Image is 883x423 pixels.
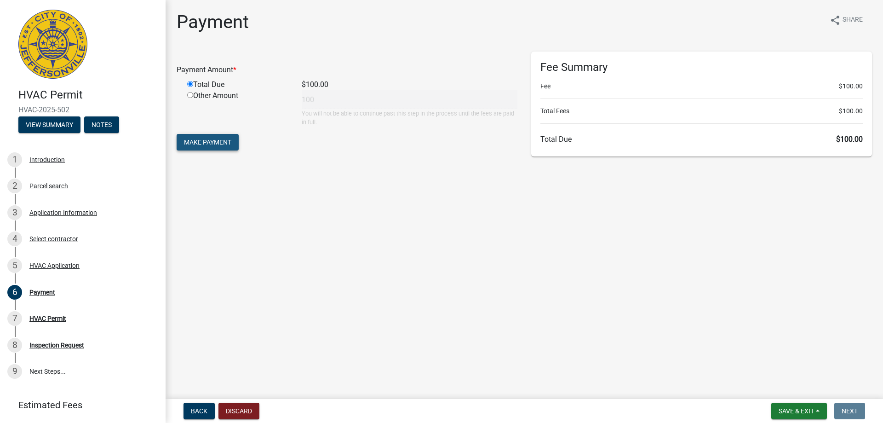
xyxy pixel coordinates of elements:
a: Estimated Fees [7,396,151,414]
img: City of Jeffersonville, Indiana [18,10,87,79]
div: HVAC Application [29,262,80,269]
button: Back [183,403,215,419]
span: Share [843,15,863,26]
button: View Summary [18,116,80,133]
h1: Payment [177,11,249,33]
div: Inspection Request [29,342,84,348]
div: 3 [7,205,22,220]
h4: HVAC Permit [18,88,158,102]
div: 2 [7,179,22,193]
span: Save & Exit [779,407,814,415]
div: Payment [29,289,55,296]
button: Make Payment [177,134,239,151]
div: 4 [7,232,22,246]
button: shareShare [822,11,870,29]
li: Fee [540,81,863,91]
div: 6 [7,285,22,300]
span: $100.00 [839,81,863,91]
li: Total Fees [540,106,863,116]
div: HVAC Permit [29,315,66,322]
div: 5 [7,258,22,273]
button: Discard [218,403,259,419]
div: Parcel search [29,183,68,189]
button: Next [834,403,865,419]
span: Make Payment [184,139,231,146]
div: $100.00 [295,79,524,90]
span: HVAC-2025-502 [18,105,147,114]
h6: Total Due [540,135,863,144]
h6: Fee Summary [540,61,863,74]
button: Save & Exit [771,403,827,419]
button: Notes [84,116,119,133]
div: 1 [7,152,22,167]
div: 9 [7,364,22,379]
div: Total Due [180,79,295,90]
span: Next [842,407,858,415]
div: Payment Amount [170,64,524,75]
div: Other Amount [180,90,295,127]
div: 8 [7,338,22,353]
div: 7 [7,311,22,326]
span: $100.00 [839,106,863,116]
span: Back [191,407,207,415]
i: share [830,15,841,26]
span: $100.00 [836,135,863,144]
wm-modal-confirm: Summary [18,122,80,129]
div: Select contractor [29,236,78,242]
div: Application Information [29,209,97,216]
wm-modal-confirm: Notes [84,122,119,129]
div: Introduction [29,156,65,163]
